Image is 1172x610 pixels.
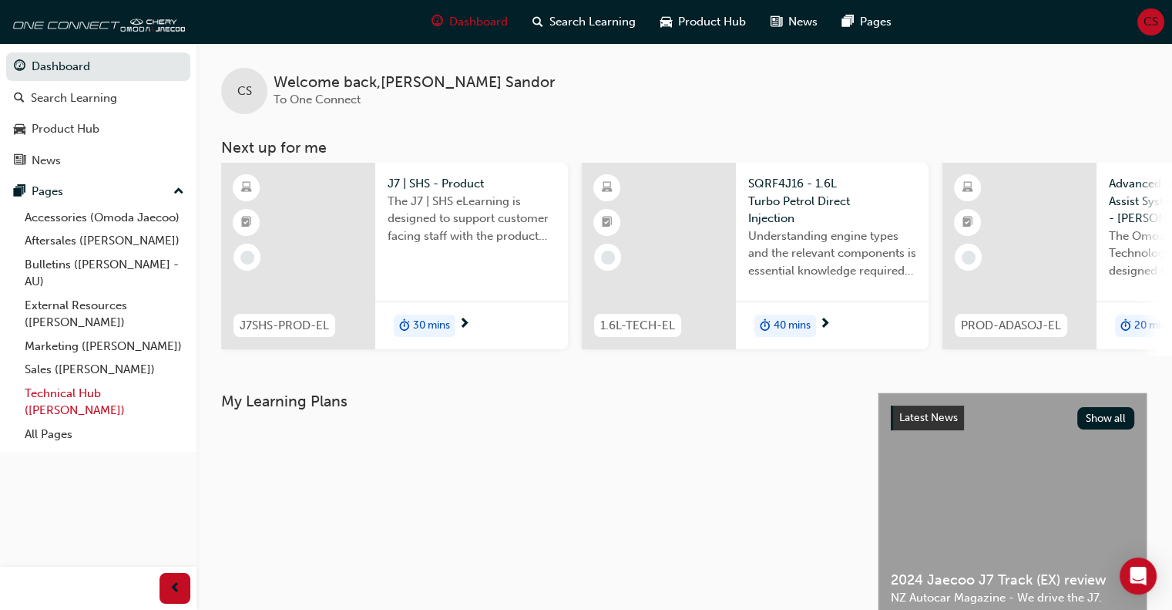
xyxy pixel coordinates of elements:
span: news-icon [771,12,782,32]
a: news-iconNews [758,6,830,38]
span: 20 mins [1134,317,1171,335]
span: learningResourceType_ELEARNING-icon [962,178,973,198]
span: duration-icon [1120,316,1131,336]
button: DashboardSearch LearningProduct HubNews [6,49,190,177]
span: SQRF4J16 - 1.6L Turbo Petrol Direct Injection [748,175,916,227]
a: Latest NewsShow all [891,406,1134,430]
span: pages-icon [14,185,25,199]
span: prev-icon [170,579,181,598]
a: Sales ([PERSON_NAME]) [18,358,190,382]
a: search-iconSearch Learning [520,6,648,38]
span: booktick-icon [602,213,613,233]
span: Latest News [899,411,958,424]
span: search-icon [14,92,25,106]
span: learningResourceType_ELEARNING-icon [602,178,613,198]
span: booktick-icon [241,213,252,233]
span: Product Hub [678,13,746,31]
span: 1.6L-TECH-EL [600,317,675,335]
span: J7SHS-PROD-EL [240,317,329,335]
a: Product Hub [6,115,190,143]
span: PROD-ADASOJ-EL [961,317,1061,335]
a: All Pages [18,423,190,447]
span: next-icon [819,318,831,332]
span: search-icon [532,12,543,32]
span: next-icon [458,318,470,332]
span: pages-icon [842,12,854,32]
span: learningRecordVerb_NONE-icon [962,251,976,265]
a: Search Learning [6,84,190,113]
span: guage-icon [14,60,25,74]
a: External Resources ([PERSON_NAME]) [18,294,190,335]
span: 30 mins [413,317,450,335]
div: Open Intercom Messenger [1120,558,1157,595]
span: To One Connect [274,93,361,106]
div: Search Learning [31,89,117,107]
button: Pages [6,177,190,206]
span: news-icon [14,154,25,168]
span: The J7 | SHS eLearning is designed to support customer facing staff with the product and sales in... [388,193,556,245]
a: Bulletins ([PERSON_NAME] - AU) [18,253,190,294]
span: duration-icon [399,316,410,336]
div: Pages [32,183,63,201]
span: Welcome back , [PERSON_NAME] Sandor [274,74,555,92]
span: Understanding engine types and the relevant components is essential knowledge required for Techni... [748,227,916,280]
span: 40 mins [774,317,811,335]
span: News [788,13,818,31]
span: 2024 Jaecoo J7 Track (EX) review [891,571,1134,589]
span: guage-icon [432,12,443,32]
span: learningRecordVerb_NONE-icon [240,251,254,265]
img: oneconnect [8,6,185,37]
span: learningRecordVerb_NONE-icon [601,251,615,265]
span: booktick-icon [962,213,973,233]
span: Pages [860,13,892,31]
span: NZ Autocar Magazine - We drive the J7. [891,589,1134,607]
h3: Next up for me [196,139,1172,157]
a: pages-iconPages [830,6,904,38]
span: Dashboard [449,13,508,31]
div: Product Hub [32,120,99,138]
button: Show all [1077,407,1135,430]
a: Aftersales ([PERSON_NAME]) [18,229,190,253]
span: car-icon [660,12,672,32]
a: J7SHS-PROD-ELJ7 | SHS - ProductThe J7 | SHS eLearning is designed to support customer facing staf... [221,163,568,349]
a: Marketing ([PERSON_NAME]) [18,335,190,359]
span: Search Learning [549,13,636,31]
a: News [6,147,190,175]
span: duration-icon [760,316,771,336]
a: Technical Hub ([PERSON_NAME]) [18,382,190,423]
span: CS [237,83,252,100]
h3: My Learning Plans [221,393,853,410]
span: CS [1143,13,1158,31]
span: J7 | SHS - Product [388,175,556,193]
div: News [32,152,61,170]
a: car-iconProduct Hub [648,6,758,38]
a: guage-iconDashboard [419,6,520,38]
a: Accessories (Omoda Jaecoo) [18,206,190,230]
span: up-icon [173,182,184,202]
button: CS [1137,8,1164,35]
a: 1.6L-TECH-ELSQRF4J16 - 1.6L Turbo Petrol Direct InjectionUnderstanding engine types and the relev... [582,163,929,349]
a: Dashboard [6,52,190,81]
span: car-icon [14,123,25,136]
span: learningResourceType_ELEARNING-icon [241,178,252,198]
